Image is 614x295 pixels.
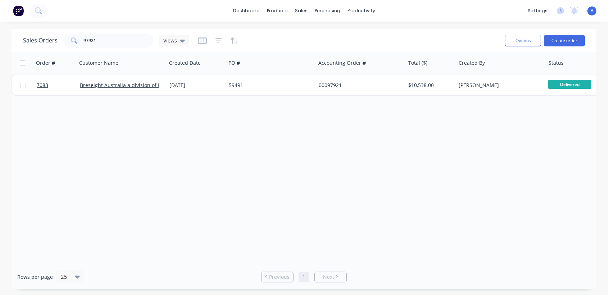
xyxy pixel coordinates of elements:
input: Search... [83,33,154,48]
span: Previous [269,273,290,281]
span: Views [163,37,177,44]
div: Created Date [169,59,201,67]
div: purchasing [311,5,344,16]
button: Options [505,35,541,46]
div: Created By [459,59,485,67]
div: Status [549,59,564,67]
span: Rows per page [17,273,53,281]
div: [DATE] [169,82,223,89]
button: Create order [544,35,585,46]
div: PO # [228,59,240,67]
span: A [591,8,593,14]
span: Next [323,273,334,281]
div: Accounting Order # [318,59,366,67]
span: 7083 [37,82,48,89]
div: settings [524,5,551,16]
a: Previous page [261,273,293,281]
div: Customer Name [79,59,118,67]
a: Breseight Australia a division of PROK Conveyor Components [80,82,227,88]
ul: Pagination [258,272,350,282]
div: Order # [36,59,55,67]
a: 7083 [37,74,80,96]
div: products [263,5,291,16]
a: dashboard [229,5,263,16]
a: Page 1 is your current page [299,272,309,282]
div: 59491 [229,82,309,89]
div: productivity [344,5,379,16]
span: Delivered [548,80,591,89]
div: [PERSON_NAME] [459,82,538,89]
img: Factory [13,5,24,16]
h1: Sales Orders [23,37,58,44]
div: 00097921 [319,82,399,89]
a: Next page [315,273,346,281]
div: sales [291,5,311,16]
div: $10,538.00 [408,82,450,89]
div: Total ($) [408,59,427,67]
